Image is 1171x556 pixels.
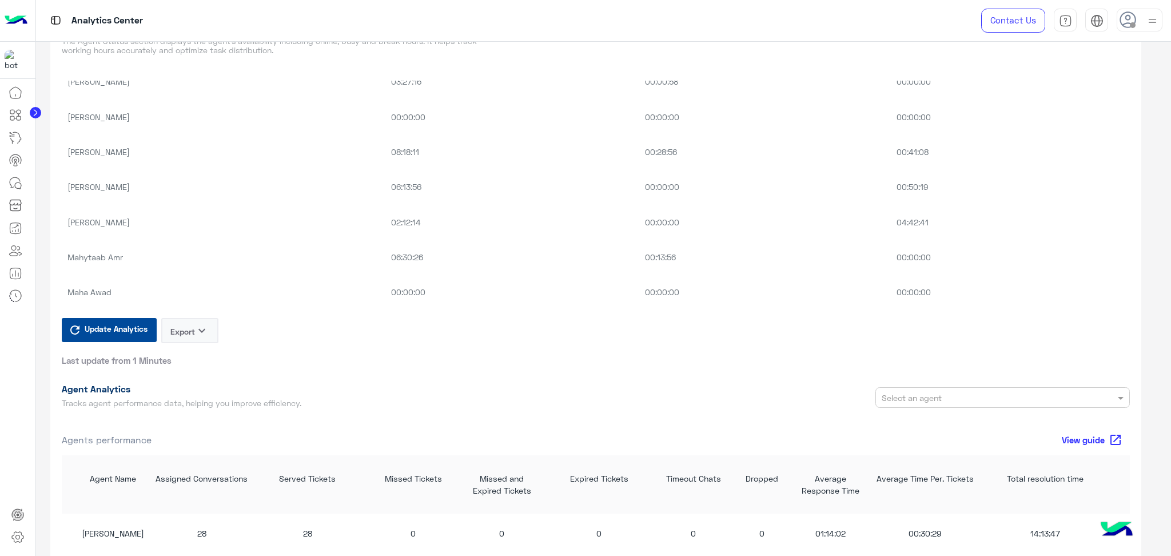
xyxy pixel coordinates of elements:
div: Total resolution time [988,472,1102,497]
td: Mahytaab Amr [62,240,386,275]
div: 0 [542,527,656,539]
a: tab [1054,9,1077,33]
td: 00:00:00 [639,169,891,204]
div: 0 [662,527,725,539]
td: 00:50:19 [891,169,1130,204]
td: 00:00:00 [385,275,639,309]
div: Average Time Per. Tickets [868,472,982,497]
span: open_in_new [1109,433,1122,447]
div: Expired Tickets [542,472,656,497]
h5: The Agent Status section displays the agent’s availability including online, busy and break hours... [62,37,507,55]
td: [PERSON_NAME] [62,100,386,134]
td: 02:12:14 [385,205,639,240]
td: 00:00:00 [639,100,891,134]
div: Missed Tickets [365,472,462,497]
div: 28 [153,527,250,539]
td: 00:13:56 [639,240,891,275]
td: 00:00:00 [385,100,639,134]
img: tab [1059,14,1072,27]
i: keyboard_arrow_down [195,324,209,337]
div: Agent Name [79,472,148,497]
button: Update Analytics [62,318,157,342]
span: View guide [1062,434,1105,447]
span: Agents performance [62,433,152,447]
td: 00:28:56 [639,134,891,169]
div: 0 [468,527,536,539]
div: [PERSON_NAME] [79,527,148,539]
div: 0 [365,527,462,539]
div: Assigned Conversations [153,472,250,497]
img: Logo [5,9,27,33]
td: Maha Awad [62,275,386,309]
img: tab [49,13,63,27]
div: 00:30:29 [868,527,982,539]
div: Missed and Expired Tickets [468,472,536,497]
div: Timeout Chats [662,472,725,497]
td: [PERSON_NAME] [62,169,386,204]
td: 00:00:00 [891,275,1130,309]
button: Exportkeyboard_arrow_down [161,318,218,343]
span: Last update from 1 Minutes [62,355,172,366]
td: [PERSON_NAME] [62,64,386,99]
img: hulul-logo.png [1097,510,1137,550]
td: [PERSON_NAME] [62,134,386,169]
div: 14:13:47 [988,527,1102,539]
img: 1403182699927242 [5,50,25,70]
td: 00:00:00 [891,240,1130,275]
div: Served Tickets [256,472,359,497]
td: 03:27:16 [385,64,639,99]
td: 00:00:00 [891,100,1130,134]
td: 06:13:56 [385,169,639,204]
div: Dropped [731,472,794,497]
td: 00:00:00 [891,64,1130,99]
td: 06:30:26 [385,240,639,275]
td: 08:18:11 [385,134,639,169]
h5: Tracks agent performance data, helping you improve efficiency. [62,399,316,408]
img: profile [1145,14,1160,28]
img: tab [1090,14,1104,27]
div: 0 [731,527,794,539]
div: 01:14:02 [799,527,862,539]
td: 00:41:08 [891,134,1130,169]
td: 00:00:00 [639,205,891,240]
h1: Agent Analytics [62,383,316,395]
a: Contact Us [981,9,1045,33]
div: Average Response Time [799,472,862,497]
td: 00:00:58 [639,64,891,99]
a: View guideopen_in_new [1050,430,1130,451]
td: 00:00:00 [639,275,891,309]
p: Analytics Center [71,13,143,29]
td: [PERSON_NAME] [62,205,386,240]
td: 04:42:41 [891,205,1130,240]
span: Update Analytics [82,321,150,336]
div: 28 [256,527,359,539]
